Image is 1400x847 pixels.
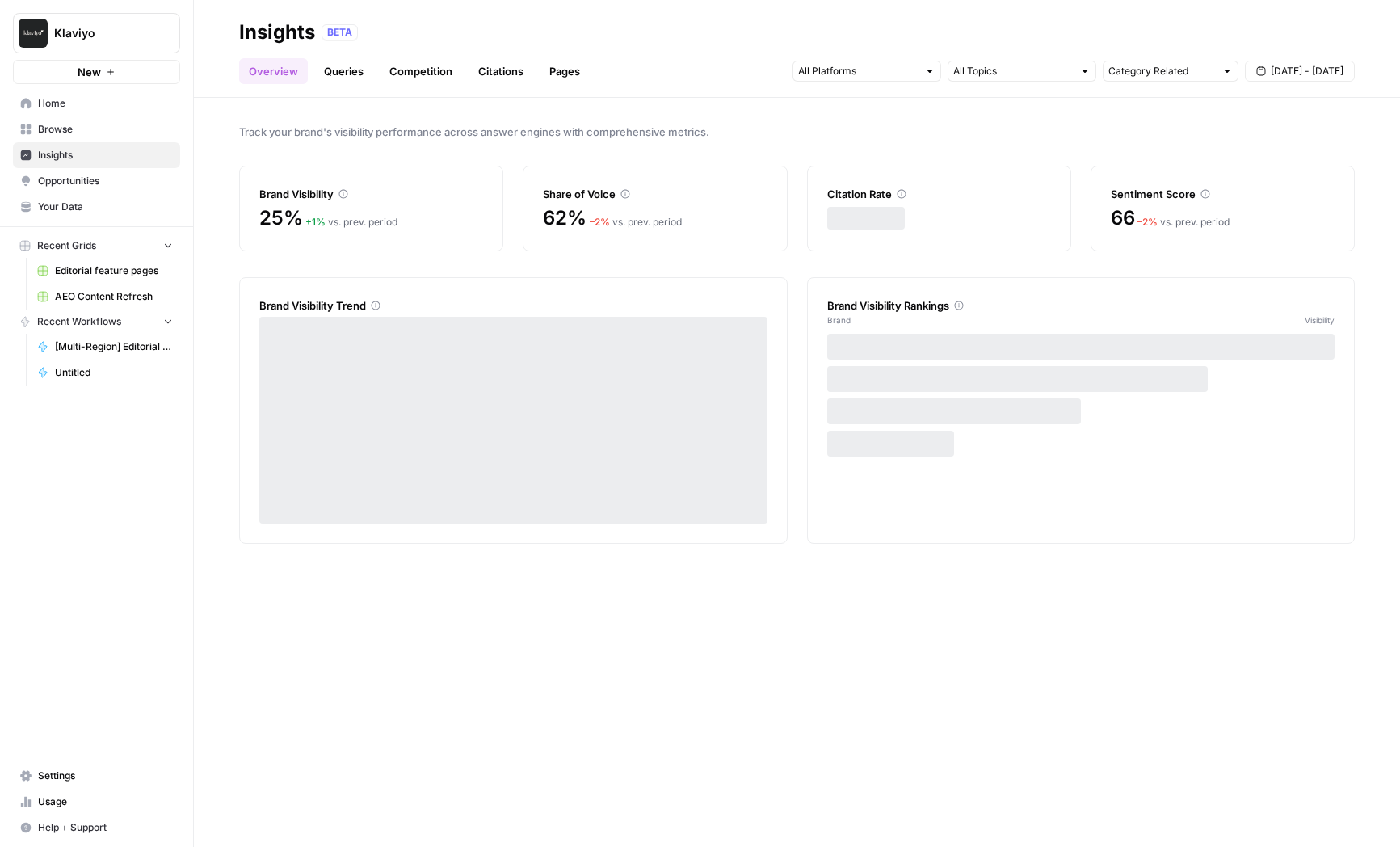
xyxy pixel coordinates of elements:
span: Klaviyo [54,25,152,41]
button: New [13,60,180,84]
button: Workspace: Klaviyo [13,13,180,53]
span: Help + Support [38,820,173,835]
span: Visibility [1305,314,1335,327]
button: Recent Workflows [13,310,180,334]
span: Editorial feature pages [55,263,173,278]
span: 25% [259,205,302,231]
span: Untitled [55,365,173,380]
span: Brand [827,314,851,327]
div: Brand Visibility Trend [259,297,767,314]
a: Competition [380,58,462,84]
a: Usage [13,789,180,815]
button: Help + Support [13,815,180,841]
a: AEO Content Refresh [30,284,180,310]
a: Opportunities [13,168,180,194]
a: Settings [13,763,180,789]
span: Recent Workflows [37,314,121,329]
div: vs. prev. period [1137,215,1230,230]
a: Browse [13,116,180,142]
span: Your Data [38,200,173,214]
input: Category Related [1108,63,1215,79]
span: Usage [38,794,173,809]
button: Recent Grids [13,234,180,258]
a: Editorial feature pages [30,258,180,284]
div: Citation Rate [827,186,1051,202]
span: 62% [543,205,586,231]
span: [Multi-Region] Editorial feature page [55,339,173,354]
a: Your Data [13,194,180,220]
span: – 2 % [1137,216,1158,228]
div: vs. prev. period [590,215,682,230]
span: New [78,64,101,80]
input: All Platforms [798,63,918,79]
a: Untitled [30,360,180,386]
a: Insights [13,142,180,168]
span: Insights [38,148,173,162]
img: Klaviyo Logo [19,19,48,48]
a: [Multi-Region] Editorial feature page [30,334,180,360]
span: Opportunities [38,174,173,188]
a: Overview [239,58,308,84]
span: Settings [38,769,173,783]
div: Insights [239,19,315,45]
div: Brand Visibility [259,186,483,202]
a: Home [13,91,180,116]
div: Sentiment Score [1111,186,1335,202]
span: – 2 % [590,216,610,228]
input: All Topics [953,63,1073,79]
div: Brand Visibility Rankings [827,297,1335,314]
div: vs. prev. period [305,215,397,230]
div: Share of Voice [543,186,767,202]
button: [DATE] - [DATE] [1245,61,1355,82]
span: AEO Content Refresh [55,289,173,304]
div: BETA [322,24,358,40]
a: Queries [314,58,373,84]
span: Recent Grids [37,238,96,253]
span: + 1 % [305,216,326,228]
a: Pages [540,58,590,84]
span: [DATE] - [DATE] [1271,64,1343,78]
a: Citations [469,58,533,84]
span: Home [38,96,173,111]
span: 66 [1111,205,1135,231]
span: Browse [38,122,173,137]
span: Track your brand's visibility performance across answer engines with comprehensive metrics. [239,124,1355,140]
